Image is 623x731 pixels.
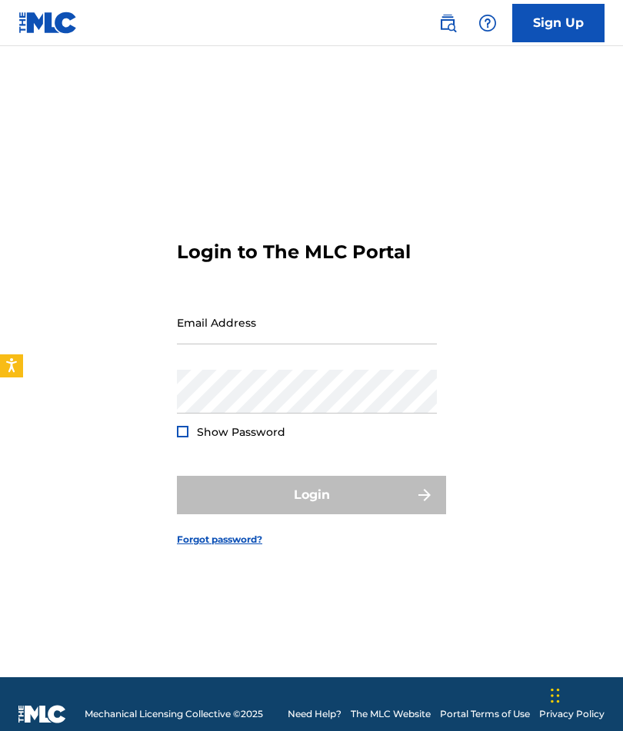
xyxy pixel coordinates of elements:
a: Public Search [432,8,463,38]
h3: Login to The MLC Portal [177,241,411,264]
a: Portal Terms of Use [440,707,530,721]
img: search [438,14,457,32]
div: Help [472,8,503,38]
a: The MLC Website [351,707,431,721]
div: Drag [551,673,560,719]
img: help [478,14,497,32]
img: MLC Logo [18,12,78,34]
a: Sign Up [512,4,605,42]
a: Forgot password? [177,533,262,547]
a: Privacy Policy [539,707,605,721]
img: logo [18,705,66,723]
iframe: Chat Widget [546,657,623,731]
span: Mechanical Licensing Collective © 2025 [85,707,263,721]
span: Show Password [197,425,285,439]
a: Need Help? [288,707,341,721]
